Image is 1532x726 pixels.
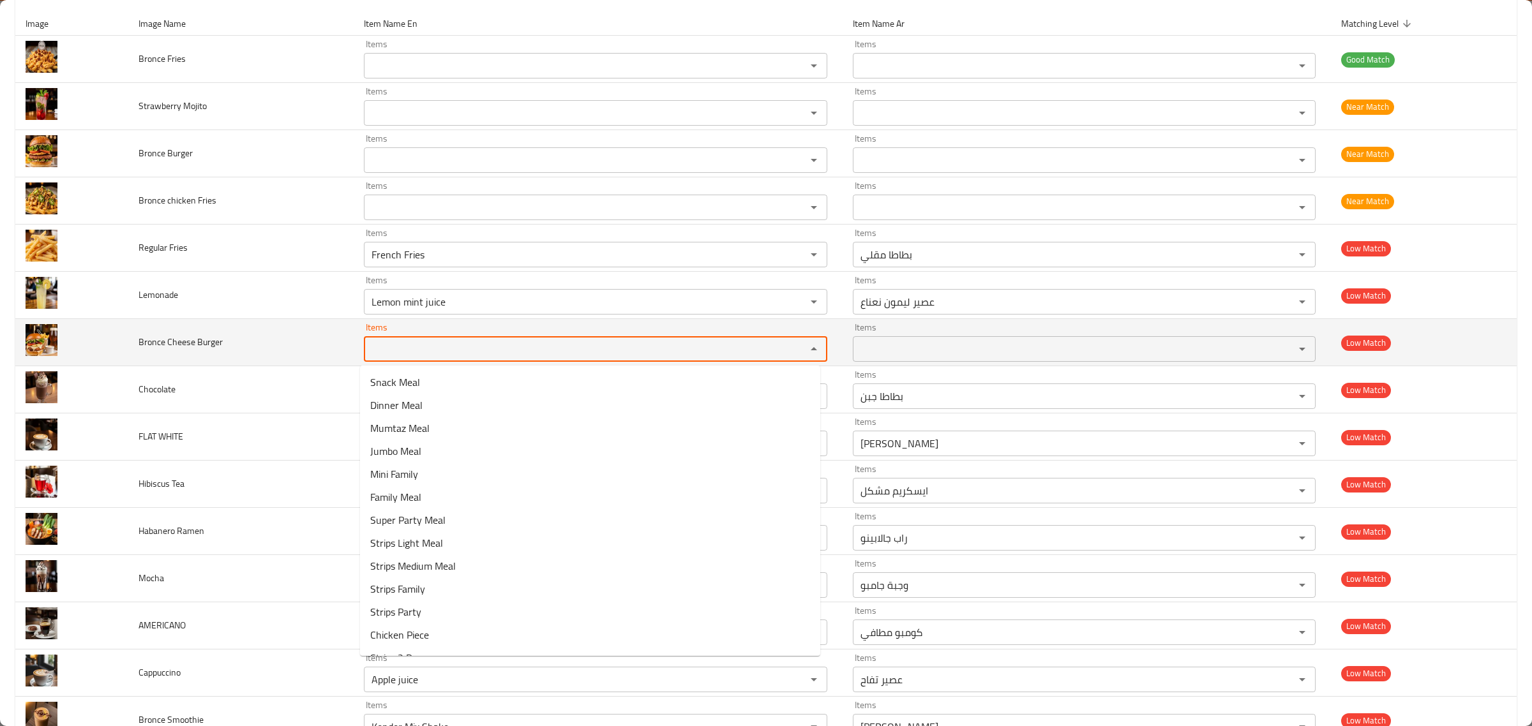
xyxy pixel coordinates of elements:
span: Mocha [139,570,164,586]
img: Chocolate [26,371,57,403]
img: Lemonade [26,277,57,309]
span: Strips Light Meal [370,535,443,551]
span: Chicken Piece [370,627,429,642]
button: Open [805,104,823,122]
span: Strips 2 Pcs [370,650,421,665]
img: Cappuccino [26,655,57,686]
button: Open [805,246,823,263]
button: Open [1293,104,1311,122]
span: FLAT WHITE [139,428,183,445]
span: Image Name [139,16,202,31]
span: Snack Meal [370,374,420,390]
th: Image [15,11,128,36]
span: Strips Party [370,604,421,619]
img: Mocha [26,560,57,592]
span: AMERICANO [139,617,186,633]
span: Strips Family [370,581,425,596]
span: Low Match [1341,572,1391,586]
span: Low Match [1341,477,1391,492]
img: Bronce chicken Fries [26,182,57,214]
span: Low Match [1341,241,1391,256]
button: Open [805,293,823,311]
img: Regular Fries [26,230,57,262]
button: Open [805,57,823,75]
span: Near Match [1341,100,1394,114]
span: Dinner Meal [370,397,423,413]
span: Bronce Cheese Burger [139,334,223,350]
button: Close [805,340,823,358]
span: Chocolate [139,381,176,397]
span: Lemonade [139,286,178,303]
span: Jumbo Meal [370,443,421,459]
img: Habanero Ramen [26,513,57,545]
button: Open [805,151,823,169]
span: Bronce chicken Fries [139,192,216,209]
button: Open [1293,482,1311,500]
button: Open [1293,434,1311,452]
span: Low Match [1341,288,1391,303]
span: Near Match [1341,194,1394,209]
th: Item Name En [354,11,843,36]
button: Open [1293,246,1311,263]
img: AMERICANO [26,607,57,639]
img: FLAT WHITE [26,419,57,450]
img: Hibiscus Tea [26,466,57,498]
span: Low Match [1341,336,1391,350]
span: Low Match [1341,666,1391,681]
button: Open [1293,198,1311,216]
span: Low Match [1341,619,1391,633]
img: Bronce Burger [26,135,57,167]
button: Open [1293,387,1311,405]
span: Bronce Burger [139,145,193,161]
th: Item Name Ar [843,11,1332,36]
span: Habanero Ramen [139,522,204,539]
span: Strips Medium Meal [370,558,456,574]
button: Open [1293,151,1311,169]
button: Open [1293,576,1311,594]
button: Open [1293,529,1311,547]
span: Family Meal [370,489,421,505]
img: Strawberry Mojito [26,88,57,120]
span: Mumtaz Meal [370,420,430,436]
button: Open [1293,623,1311,641]
span: Good Match [1341,52,1395,67]
span: Matching Level [1341,16,1415,31]
span: Low Match [1341,383,1391,397]
span: Cappuccino [139,664,181,681]
button: Open [1293,340,1311,358]
button: Open [805,198,823,216]
span: Hibiscus Tea [139,475,184,492]
button: Open [1293,670,1311,688]
span: Strawberry Mojito [139,98,207,114]
span: Near Match [1341,147,1394,161]
img: Bronce Fries [26,41,57,73]
span: Super Party Meal [370,512,446,528]
span: Bronce Fries [139,50,186,67]
span: Low Match [1341,524,1391,539]
button: Open [1293,293,1311,311]
span: Low Match [1341,430,1391,445]
span: Mini Family [370,466,418,482]
span: Regular Fries [139,239,188,256]
button: Open [805,670,823,688]
img: Bronce Cheese Burger [26,324,57,356]
button: Open [1293,57,1311,75]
